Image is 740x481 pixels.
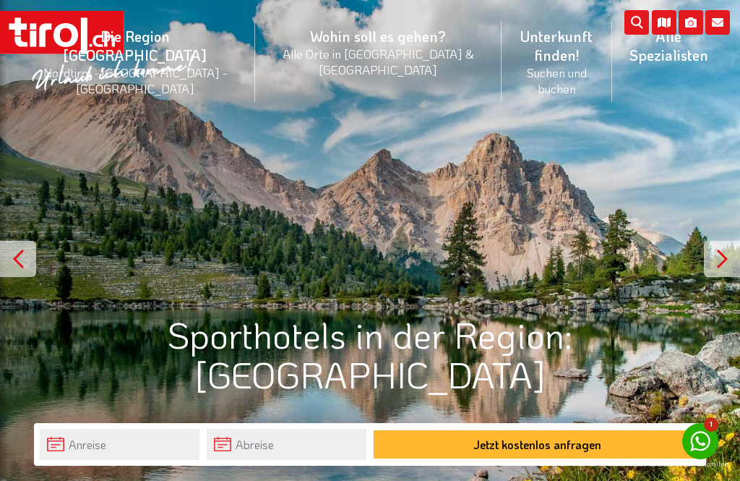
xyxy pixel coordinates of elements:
[34,315,706,394] h1: Sporthotels in der Region: [GEOGRAPHIC_DATA]
[40,429,199,460] input: Anreise
[704,417,718,432] span: 1
[682,423,718,459] a: 1
[679,10,703,35] i: Fotogalerie
[705,10,730,35] i: Kontakt
[207,429,366,460] input: Abreise
[612,11,726,80] a: Alle Spezialisten
[272,46,484,77] small: Alle Orte in [GEOGRAPHIC_DATA] & [GEOGRAPHIC_DATA]
[374,430,700,459] button: Jetzt kostenlos anfragen
[32,64,238,96] small: Nordtirol - [GEOGRAPHIC_DATA] - [GEOGRAPHIC_DATA]
[652,10,676,35] i: Karte öffnen
[502,11,612,112] a: Unterkunft finden!Suchen und buchen
[14,11,255,112] a: Die Region [GEOGRAPHIC_DATA]Nordtirol - [GEOGRAPHIC_DATA] - [GEOGRAPHIC_DATA]
[519,64,595,96] small: Suchen und buchen
[255,11,502,93] a: Wohin soll es gehen?Alle Orte in [GEOGRAPHIC_DATA] & [GEOGRAPHIC_DATA]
